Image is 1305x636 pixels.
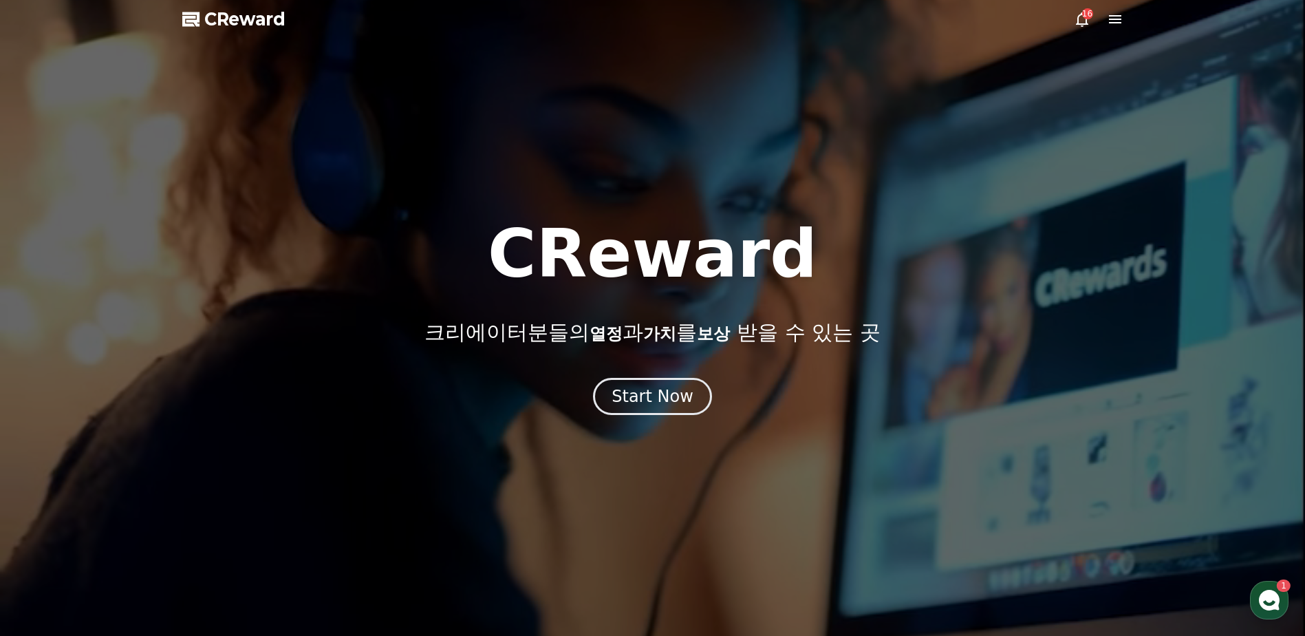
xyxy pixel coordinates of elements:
[424,320,880,345] p: 크리에이터분들의 과 를 받을 수 있는 곳
[182,8,285,30] a: CReward
[488,221,817,287] h1: CReward
[43,457,52,468] span: 홈
[126,458,142,469] span: 대화
[593,392,712,405] a: Start Now
[593,378,712,415] button: Start Now
[1074,11,1090,28] a: 16
[213,457,229,468] span: 설정
[643,324,676,343] span: 가치
[177,436,264,471] a: 설정
[91,436,177,471] a: 1대화
[590,324,623,343] span: 열정
[4,436,91,471] a: 홈
[697,324,730,343] span: 보상
[204,8,285,30] span: CReward
[140,436,144,447] span: 1
[612,385,693,407] div: Start Now
[1082,8,1093,19] div: 16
